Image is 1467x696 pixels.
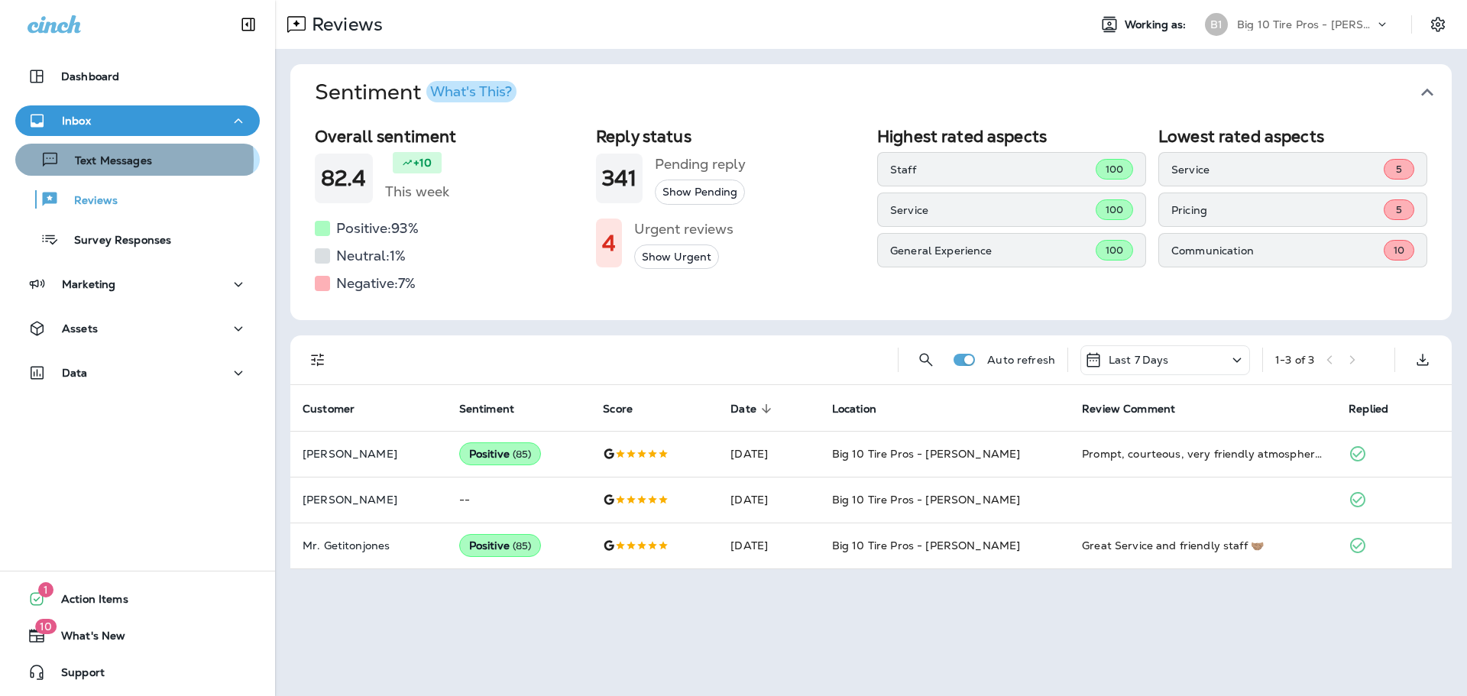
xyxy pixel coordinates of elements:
p: Text Messages [60,154,152,169]
span: Review Comment [1082,402,1195,416]
h5: Pending reply [655,152,746,176]
button: Export as CSV [1407,345,1438,375]
h1: 341 [602,166,636,191]
span: Big 10 Tire Pros - [PERSON_NAME] [832,539,1020,552]
p: Marketing [62,278,115,290]
button: Filters [303,345,333,375]
p: Big 10 Tire Pros - [PERSON_NAME] [1237,18,1375,31]
div: Great Service and friendly staff 🤝🏽 [1082,538,1324,553]
p: +10 [413,155,432,170]
div: Prompt, courteous, very friendly atmosphere. [1082,446,1324,461]
p: Inbox [62,115,91,127]
span: 100 [1106,163,1123,176]
h2: Reply status [596,127,865,146]
button: Show Pending [655,180,745,205]
h5: Negative: 7 % [336,271,416,296]
h1: 82.4 [321,166,367,191]
span: ( 85 ) [513,448,532,461]
span: Review Comment [1082,403,1175,416]
button: What's This? [426,81,517,102]
td: -- [447,477,591,523]
span: Action Items [46,593,128,611]
td: [DATE] [718,431,819,477]
h2: Lowest rated aspects [1158,127,1427,146]
span: Working as: [1125,18,1190,31]
span: 5 [1396,163,1402,176]
span: Score [603,402,653,416]
h5: Urgent reviews [634,217,733,241]
p: Reviews [306,13,383,36]
h1: 4 [602,231,616,256]
td: [DATE] [718,477,819,523]
h2: Overall sentiment [315,127,584,146]
span: 10 [1394,244,1404,257]
button: 1Action Items [15,584,260,614]
p: General Experience [890,244,1096,257]
span: Big 10 Tire Pros - [PERSON_NAME] [832,447,1020,461]
p: Survey Responses [59,234,171,248]
span: Support [46,666,105,685]
p: [PERSON_NAME] [303,494,435,506]
button: SentimentWhat's This? [303,64,1464,121]
div: Positive [459,442,542,465]
p: Assets [62,322,98,335]
span: 10 [35,619,57,634]
button: Text Messages [15,144,260,176]
p: Data [62,367,88,379]
span: Replied [1349,403,1388,416]
span: Location [832,402,896,416]
p: Reviews [59,194,118,209]
span: Customer [303,402,374,416]
button: Search Reviews [911,345,941,375]
div: B1 [1205,13,1228,36]
button: Inbox [15,105,260,136]
span: 100 [1106,244,1123,257]
span: Date [730,403,756,416]
p: Mr. Getitonjones [303,539,435,552]
span: ( 85 ) [513,539,532,552]
div: Positive [459,534,542,557]
p: Pricing [1171,204,1384,216]
button: Show Urgent [634,244,719,270]
p: Staff [890,163,1096,176]
button: Assets [15,313,260,344]
h5: This week [385,180,449,204]
span: Sentiment [459,403,514,416]
span: What's New [46,630,125,648]
p: Service [1171,163,1384,176]
p: [PERSON_NAME] [303,448,435,460]
button: 10What's New [15,620,260,651]
p: Service [890,204,1096,216]
p: Last 7 Days [1109,354,1169,366]
p: Auto refresh [987,354,1055,366]
h5: Positive: 93 % [336,216,419,241]
span: Customer [303,403,355,416]
span: Score [603,403,633,416]
button: Reviews [15,183,260,215]
span: 5 [1396,203,1402,216]
span: Big 10 Tire Pros - [PERSON_NAME] [832,493,1020,507]
div: SentimentWhat's This? [290,121,1452,320]
button: Survey Responses [15,223,260,255]
h2: Highest rated aspects [877,127,1146,146]
div: What's This? [430,85,512,99]
button: Marketing [15,269,260,299]
div: 1 - 3 of 3 [1275,354,1314,366]
button: Support [15,657,260,688]
p: Dashboard [61,70,119,83]
span: 1 [38,582,53,597]
span: Replied [1349,402,1408,416]
span: Date [730,402,776,416]
h1: Sentiment [315,79,517,105]
span: Location [832,403,876,416]
span: Sentiment [459,402,534,416]
td: [DATE] [718,523,819,568]
button: Data [15,358,260,388]
p: Communication [1171,244,1384,257]
span: 100 [1106,203,1123,216]
h5: Neutral: 1 % [336,244,406,268]
button: Collapse Sidebar [227,9,270,40]
button: Settings [1424,11,1452,38]
button: Dashboard [15,61,260,92]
